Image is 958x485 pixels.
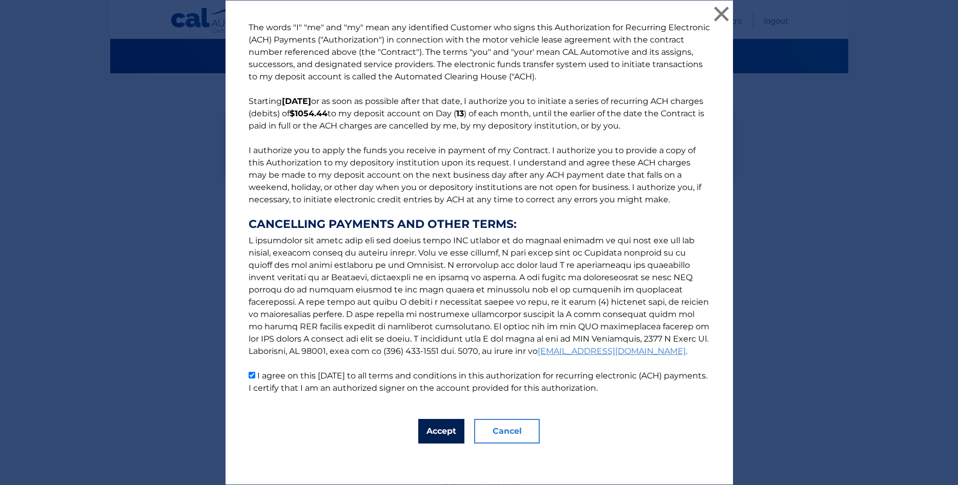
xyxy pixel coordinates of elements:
a: [EMAIL_ADDRESS][DOMAIN_NAME] [538,346,686,356]
b: $1054.44 [290,109,328,118]
button: × [711,4,732,24]
b: 13 [456,109,464,118]
label: I agree on this [DATE] to all terms and conditions in this authorization for recurring electronic... [249,371,707,393]
button: Accept [418,419,464,444]
button: Cancel [474,419,540,444]
p: The words "I" "me" and "my" mean any identified Customer who signs this Authorization for Recurri... [238,22,720,394]
strong: CANCELLING PAYMENTS AND OTHER TERMS: [249,218,710,230]
b: [DATE] [282,96,311,106]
